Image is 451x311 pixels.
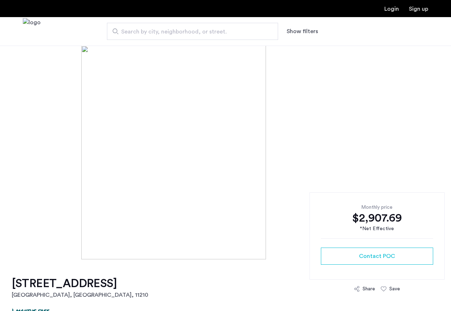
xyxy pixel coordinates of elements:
[384,6,399,12] a: Login
[23,18,41,45] img: logo
[12,276,148,299] a: [STREET_ADDRESS][GEOGRAPHIC_DATA], [GEOGRAPHIC_DATA], 11210
[321,204,433,211] div: Monthly price
[12,291,148,299] h2: [GEOGRAPHIC_DATA], [GEOGRAPHIC_DATA] , 11210
[81,46,370,259] img: [object%20Object]
[287,27,318,36] button: Show or hide filters
[107,23,278,40] input: Apartment Search
[321,225,433,233] div: *Net Effective
[321,248,433,265] button: button
[121,27,258,36] span: Search by city, neighborhood, or street.
[389,285,400,292] div: Save
[359,252,395,260] span: Contact POC
[12,276,148,291] h1: [STREET_ADDRESS]
[363,285,375,292] div: Share
[321,211,433,225] div: $2,907.69
[23,18,41,45] a: Cazamio Logo
[409,6,428,12] a: Registration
